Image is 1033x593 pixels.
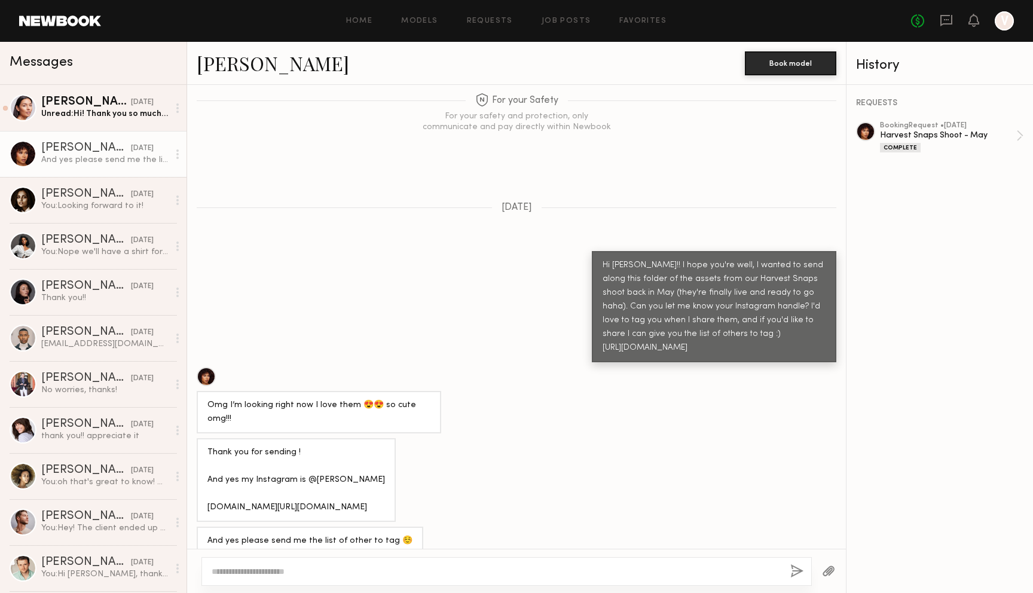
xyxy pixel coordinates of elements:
div: No worries, thanks! [41,384,169,396]
a: [PERSON_NAME] [197,50,349,76]
div: thank you!! appreciate it [41,430,169,442]
div: [DATE] [131,189,154,200]
a: V [995,11,1014,30]
div: And yes please send me the list of other to tag ☺️ [41,154,169,166]
span: For your Safety [475,93,558,108]
div: Thank you!! [41,292,169,304]
div: [DATE] [131,327,154,338]
div: [PERSON_NAME] [41,511,131,522]
div: [EMAIL_ADDRESS][DOMAIN_NAME] [41,338,169,350]
div: You: Hey! The client ended up going a different direction with the shoot anyways so we're good fo... [41,522,169,534]
div: You: Looking forward to it! [41,200,169,212]
div: For your safety and protection, only communicate and pay directly within Newbook [421,111,612,133]
div: You: Hi [PERSON_NAME], thank you for getting back to [GEOGRAPHIC_DATA]! The client unfortunately ... [41,568,169,580]
div: [PERSON_NAME] [41,326,131,338]
div: [DATE] [131,281,154,292]
div: [DATE] [131,373,154,384]
div: You: oh that's great to know! we'll definitely let you know because do do family shoots often :) [41,476,169,488]
a: Requests [467,17,513,25]
div: [DATE] [131,97,154,108]
div: [PERSON_NAME] [41,96,131,108]
div: [PERSON_NAME] [41,418,131,430]
div: [DATE] [131,465,154,476]
div: And yes please send me the list of other to tag ☺️ [207,534,412,548]
div: [DATE] [131,511,154,522]
div: [PERSON_NAME] [41,188,131,200]
div: Thank you for sending ! And yes my Instagram is @[PERSON_NAME] [DOMAIN_NAME][URL][DOMAIN_NAME] [207,446,385,515]
div: [PERSON_NAME] [41,372,131,384]
div: History [856,59,1023,72]
div: [PERSON_NAME] [41,280,131,292]
div: [PERSON_NAME] [41,234,131,246]
div: [DATE] [131,143,154,154]
a: Home [346,17,373,25]
span: [DATE] [502,203,532,213]
a: bookingRequest •[DATE]Harvest Snaps Shoot - MayComplete [880,122,1023,152]
div: [DATE] [131,235,154,246]
span: Messages [10,56,73,69]
a: Book model [745,57,836,68]
div: [PERSON_NAME] [41,142,131,154]
div: REQUESTS [856,99,1023,108]
div: Unread: Hi! Thank you so much for sharing! They look amazing 🤩 my IG is @andreventurrr and yes wo... [41,108,169,120]
div: Hi [PERSON_NAME]!! I hope you're well, I wanted to send along this folder of the assets from our ... [603,259,826,355]
button: Book model [745,51,836,75]
div: [PERSON_NAME] [41,557,131,568]
a: Job Posts [542,17,591,25]
div: Harvest Snaps Shoot - May [880,130,1016,141]
div: [DATE] [131,557,154,568]
a: Favorites [619,17,667,25]
div: You: Nope we'll have a shirt for you! [41,246,169,258]
div: [DATE] [131,419,154,430]
div: [PERSON_NAME] [41,464,131,476]
div: Omg I’m looking right now I love them 😍😍 so cute omg!!! [207,399,430,426]
div: booking Request • [DATE] [880,122,1016,130]
div: Complete [880,143,921,152]
a: Models [401,17,438,25]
